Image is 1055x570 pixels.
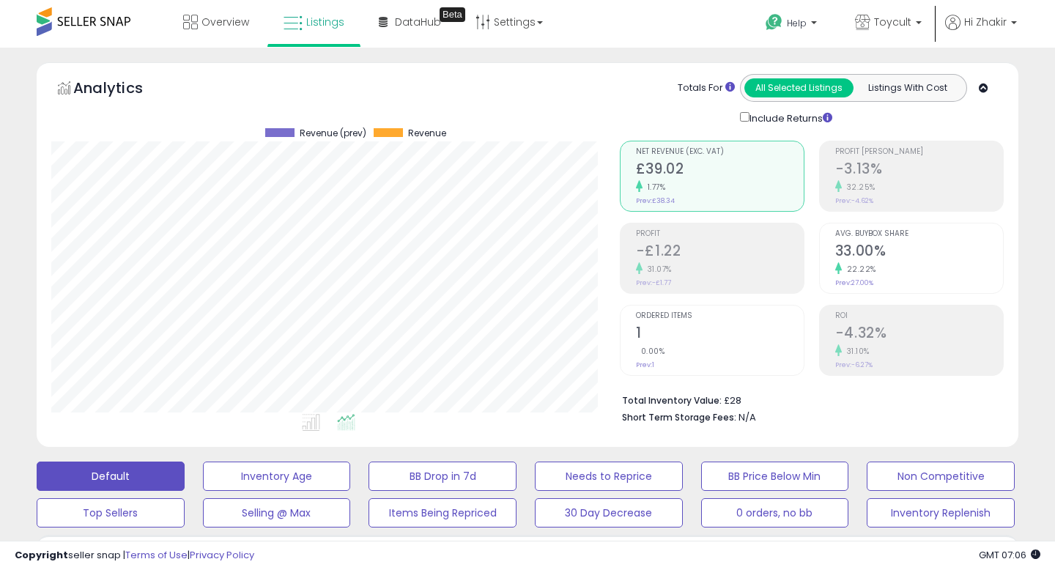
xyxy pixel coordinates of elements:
h5: Analytics [73,78,171,102]
span: DataHub [395,15,441,29]
div: seller snap | | [15,549,254,563]
button: Non Competitive [867,462,1015,491]
a: Help [754,2,832,48]
button: Inventory Replenish [867,498,1015,528]
span: Help [787,17,807,29]
a: Privacy Policy [190,548,254,562]
h2: £39.02 [636,160,804,180]
button: 0 orders, no bb [701,498,849,528]
small: Prev: -6.27% [835,360,873,369]
button: 30 Day Decrease [535,498,683,528]
button: Top Sellers [37,498,185,528]
span: Hi Zhakir [964,15,1007,29]
span: N/A [738,410,756,424]
small: Prev: 1 [636,360,654,369]
strong: Copyright [15,548,68,562]
div: Tooltip anchor [440,7,465,22]
small: 31.10% [842,346,870,357]
button: Listings With Cost [853,78,962,97]
span: Revenue (prev) [300,128,366,138]
small: 32.25% [842,182,876,193]
button: BB Drop in 7d [369,462,517,491]
small: 22.22% [842,264,876,275]
span: 2025-10-12 07:06 GMT [979,548,1040,562]
span: Toycult [874,15,911,29]
button: Inventory Age [203,462,351,491]
button: Selling @ Max [203,498,351,528]
b: Total Inventory Value: [622,394,722,407]
span: Overview [201,15,249,29]
div: Totals For [678,81,735,95]
small: Prev: 27.00% [835,278,873,287]
button: Items Being Repriced [369,498,517,528]
h2: 1 [636,325,804,344]
button: Needs to Reprice [535,462,683,491]
span: Ordered Items [636,312,804,320]
small: 0.00% [636,346,665,357]
small: Prev: £38.34 [636,196,675,205]
li: £28 [622,391,993,408]
a: Hi Zhakir [945,15,1017,48]
h2: -3.13% [835,160,1003,180]
span: Net Revenue (Exc. VAT) [636,148,804,156]
span: Revenue [408,128,446,138]
small: Prev: -4.62% [835,196,873,205]
h2: -£1.22 [636,243,804,262]
small: Prev: -£1.77 [636,278,671,287]
span: Listings [306,15,344,29]
small: 1.77% [643,182,666,193]
h2: 33.00% [835,243,1003,262]
span: Profit [636,230,804,238]
span: Profit [PERSON_NAME] [835,148,1003,156]
i: Get Help [765,13,783,32]
h2: -4.32% [835,325,1003,344]
button: BB Price Below Min [701,462,849,491]
small: 31.07% [643,264,672,275]
span: Avg. Buybox Share [835,230,1003,238]
button: All Selected Listings [744,78,854,97]
button: Default [37,462,185,491]
a: Terms of Use [125,548,188,562]
span: ROI [835,312,1003,320]
div: Include Returns [729,109,850,126]
b: Short Term Storage Fees: [622,411,736,423]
